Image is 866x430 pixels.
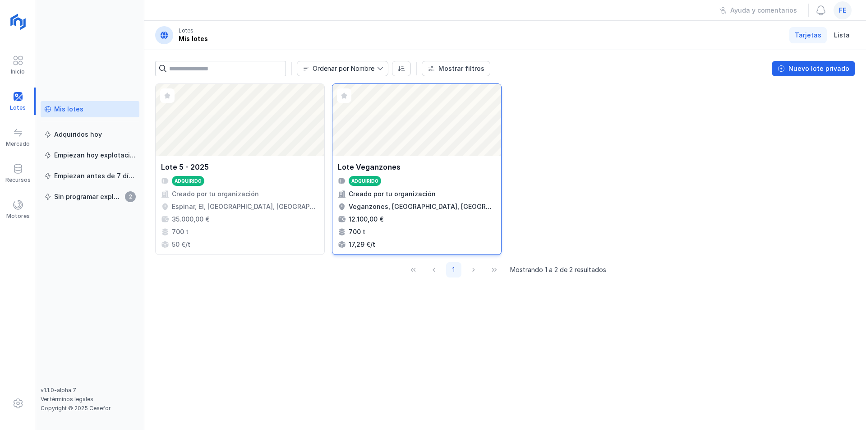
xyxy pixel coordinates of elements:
[54,130,102,139] div: Adquiridos hoy
[54,151,136,160] div: Empiezan hoy explotación
[41,189,139,205] a: Sin programar explotación2
[41,396,93,402] a: Ver términos legales
[155,83,325,255] a: Lote 5 - 2025AdquiridoCreado por tu organizaciónEspinar, El, [GEOGRAPHIC_DATA], [GEOGRAPHIC_DATA]...
[349,190,436,199] div: Creado por tu organización
[172,215,209,224] div: 35.000,00 €
[161,162,209,172] div: Lote 5 - 2025
[349,202,496,211] div: Veganzones, [GEOGRAPHIC_DATA], [GEOGRAPHIC_DATA], [GEOGRAPHIC_DATA]
[6,213,30,220] div: Motores
[54,105,83,114] div: Mis lotes
[179,34,208,43] div: Mis lotes
[41,405,139,412] div: Copyright © 2025 Cesefor
[795,31,821,40] span: Tarjetas
[172,190,259,199] div: Creado por tu organización
[41,101,139,117] a: Mis lotes
[41,126,139,143] a: Adquiridos hoy
[438,64,484,73] div: Mostrar filtros
[5,176,31,184] div: Recursos
[41,168,139,184] a: Empiezan antes de 7 días
[332,83,502,255] a: Lote VeganzonesAdquiridoCreado por tu organizaciónVeganzones, [GEOGRAPHIC_DATA], [GEOGRAPHIC_DATA...
[349,240,375,249] div: 17,29 €/t
[41,387,139,394] div: v1.1.0-alpha.7
[179,27,193,34] div: Lotes
[349,215,383,224] div: 12.100,00 €
[422,61,490,76] button: Mostrar filtros
[351,178,378,184] div: Adquirido
[6,140,30,148] div: Mercado
[41,147,139,163] a: Empiezan hoy explotación
[54,171,136,180] div: Empiezan antes de 7 días
[175,178,202,184] div: Adquirido
[313,65,374,72] div: Ordenar por Nombre
[730,6,797,15] div: Ayuda y comentarios
[772,61,855,76] button: Nuevo lote privado
[446,262,461,277] button: Page 1
[839,6,846,15] span: fe
[7,10,29,33] img: logoRight.svg
[349,227,365,236] div: 700 t
[297,61,377,76] span: Nombre
[338,162,401,172] div: Lote Veganzones
[125,191,136,202] span: 2
[172,202,319,211] div: Espinar, El, [GEOGRAPHIC_DATA], [GEOGRAPHIC_DATA], [GEOGRAPHIC_DATA]
[788,64,849,73] div: Nuevo lote privado
[834,31,850,40] span: Lista
[172,240,190,249] div: 50 €/t
[714,3,803,18] button: Ayuda y comentarios
[54,192,122,201] div: Sin programar explotación
[510,265,606,274] span: Mostrando 1 a 2 de 2 resultados
[11,68,25,75] div: Inicio
[172,227,189,236] div: 700 t
[789,27,827,43] a: Tarjetas
[829,27,855,43] a: Lista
